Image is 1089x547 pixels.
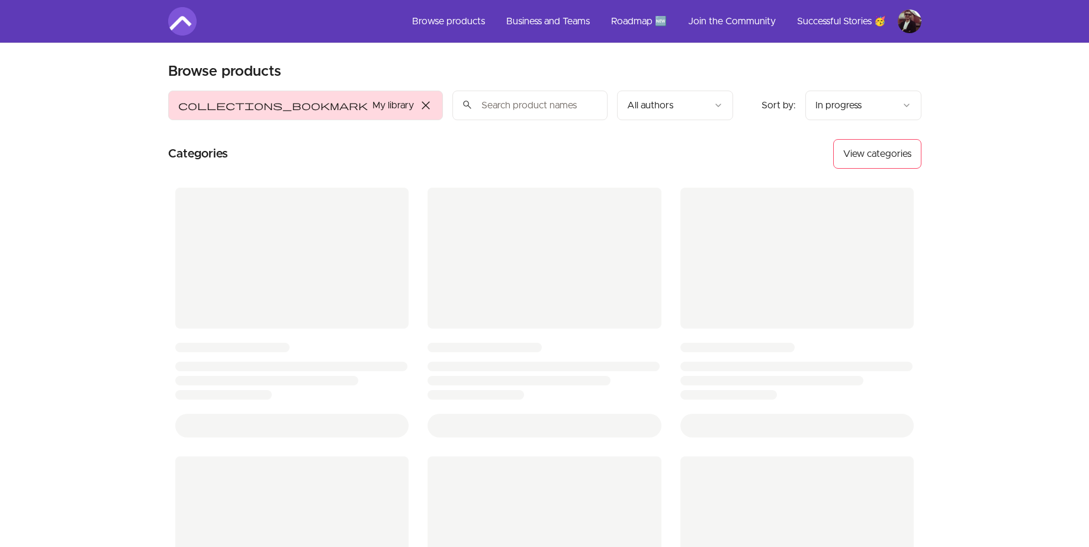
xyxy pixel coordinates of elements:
span: collections_bookmark [178,98,368,112]
a: Browse products [403,7,494,36]
img: Profile image for Vlad [898,9,921,33]
button: Product sort options [805,91,921,120]
h1: Browse products [168,62,281,81]
a: Roadmap 🆕 [602,7,676,36]
a: Join the Community [679,7,785,36]
nav: Main [403,7,921,36]
button: View categories [833,139,921,169]
span: search [462,96,473,113]
h2: Categories [168,139,228,169]
button: Filter by author [617,91,733,120]
a: Business and Teams [497,7,599,36]
span: close [419,98,433,112]
input: Search product names [452,91,608,120]
a: Successful Stories 🥳 [788,7,895,36]
img: Amigoscode logo [168,7,197,36]
button: Filter by My library [168,91,443,120]
span: Sort by: [762,101,796,110]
